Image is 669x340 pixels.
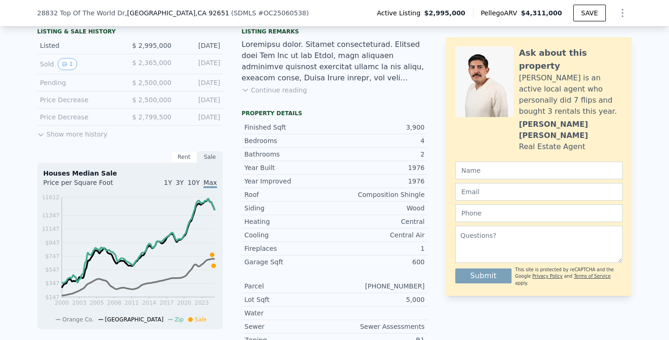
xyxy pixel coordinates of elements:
[244,244,334,253] div: Fireplaces
[244,136,334,145] div: Bedrooms
[258,9,306,17] span: # OC25060538
[42,194,59,201] tspan: $1612
[334,203,425,213] div: Wood
[519,119,623,141] div: [PERSON_NAME] [PERSON_NAME]
[90,300,104,306] tspan: 2005
[244,281,334,291] div: Parcel
[515,267,623,287] div: This site is protected by reCAPTCHA and the Google and apply.
[244,150,334,159] div: Bathrooms
[455,162,623,179] input: Name
[244,295,334,304] div: Lot Sqft
[72,300,86,306] tspan: 2003
[45,240,59,246] tspan: $947
[179,41,220,50] div: [DATE]
[334,163,425,172] div: 1976
[196,9,230,17] span: , CA 92651
[455,204,623,222] input: Phone
[244,230,334,240] div: Cooling
[179,112,220,122] div: [DATE]
[40,41,123,50] div: Listed
[62,316,93,323] span: Orange Co.
[45,253,59,260] tspan: $747
[179,58,220,70] div: [DATE]
[132,42,171,49] span: $ 2,995,000
[175,316,184,323] span: Zip
[231,8,309,18] div: ( )
[244,123,334,132] div: Finished Sqft
[244,217,334,226] div: Heating
[334,244,425,253] div: 1
[107,300,122,306] tspan: 2008
[481,8,521,18] span: Pellego ARV
[40,112,123,122] div: Price Decrease
[45,267,59,273] tspan: $547
[197,151,223,163] div: Sale
[334,322,425,331] div: Sewer Assessments
[244,190,334,199] div: Roof
[334,123,425,132] div: 3,900
[37,8,125,18] span: 28832 Top Of The World Dr
[334,136,425,145] div: 4
[242,110,427,117] div: Property details
[334,230,425,240] div: Central Air
[188,179,200,186] span: 10Y
[334,190,425,199] div: Composition Shingle
[142,300,157,306] tspan: 2014
[613,4,632,22] button: Show Options
[179,95,220,105] div: [DATE]
[334,150,425,159] div: 2
[244,257,334,267] div: Garage Sqft
[132,113,171,121] span: $ 2,799,500
[171,151,197,163] div: Rent
[42,226,59,232] tspan: $1147
[519,72,623,117] div: [PERSON_NAME] is an active local agent who personally did 7 flips and bought 3 rentals this year.
[203,179,217,188] span: Max
[43,178,130,193] div: Price per Square Foot
[40,78,123,87] div: Pending
[179,78,220,87] div: [DATE]
[105,316,164,323] span: [GEOGRAPHIC_DATA]
[45,294,59,301] tspan: $147
[195,316,207,323] span: Sale
[40,95,123,105] div: Price Decrease
[244,163,334,172] div: Year Built
[334,177,425,186] div: 1976
[176,179,184,186] span: 3Y
[40,58,123,70] div: Sold
[424,8,466,18] span: $2,995,000
[334,281,425,291] div: [PHONE_NUMBER]
[234,9,256,17] span: SDMLS
[125,300,139,306] tspan: 2011
[521,9,562,17] span: $4,311,000
[55,300,69,306] tspan: 2000
[244,308,334,318] div: Water
[37,28,223,37] div: LISTING & SALE HISTORY
[455,268,512,283] button: Submit
[244,177,334,186] div: Year Improved
[195,300,209,306] tspan: 2023
[334,257,425,267] div: 600
[160,300,174,306] tspan: 2017
[45,280,59,287] tspan: $347
[242,85,307,95] button: Continue reading
[244,322,334,331] div: Sewer
[58,58,77,70] button: View historical data
[244,203,334,213] div: Siding
[574,274,610,279] a: Terms of Service
[132,59,171,66] span: $ 2,365,000
[132,96,171,104] span: $ 2,500,000
[242,39,427,84] div: Loremipsu dolor. Sitamet consecteturad. Elitsed doei Tem Inc ut lab Etdol, magn aliquaen adminimv...
[455,183,623,201] input: Email
[532,274,563,279] a: Privacy Policy
[42,212,59,219] tspan: $1347
[37,126,107,139] button: Show more history
[125,8,229,18] span: , [GEOGRAPHIC_DATA]
[242,28,427,35] div: Listing remarks
[519,141,585,152] div: Real Estate Agent
[573,5,606,21] button: SAVE
[334,217,425,226] div: Central
[164,179,172,186] span: 1Y
[519,46,623,72] div: Ask about this property
[377,8,424,18] span: Active Listing
[132,79,171,86] span: $ 2,500,000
